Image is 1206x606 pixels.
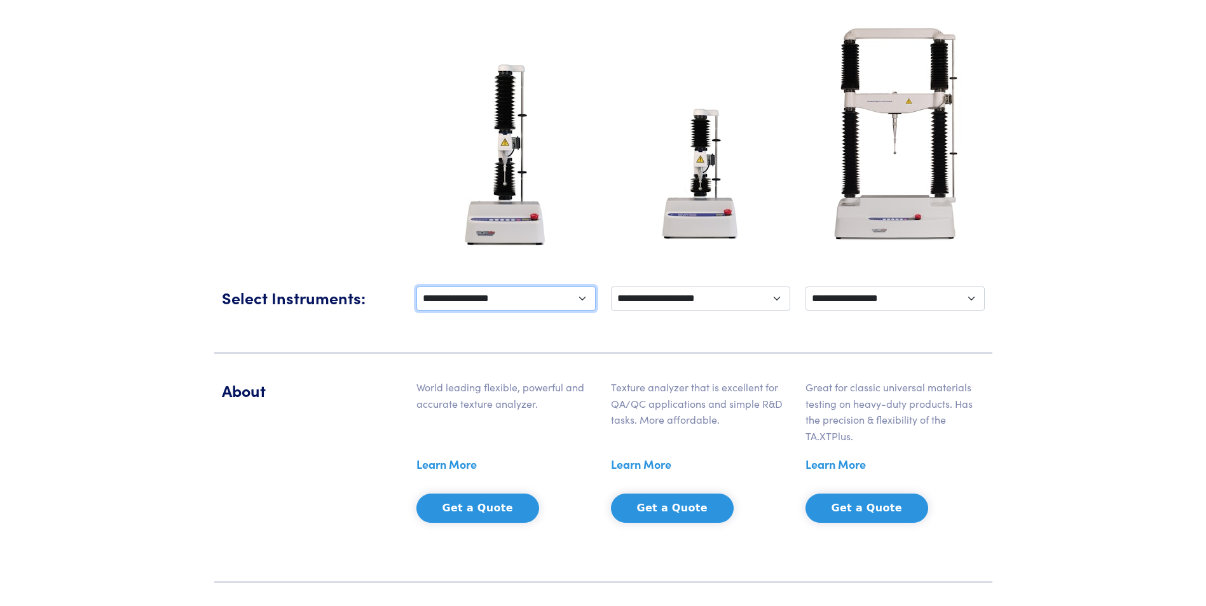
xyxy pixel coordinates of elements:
button: Get a Quote [805,494,928,523]
p: Great for classic universal materials testing on heavy-duty products. Has the precision & flexibi... [805,379,985,444]
a: Learn More [611,455,671,474]
h5: Select Instruments: [222,286,401,309]
button: Get a Quote [416,494,539,523]
button: Get a Quote [611,494,734,523]
a: Learn More [805,455,866,474]
img: ta-hd-analyzer.jpg [809,7,981,261]
img: ta-xt-plus-analyzer.jpg [446,55,565,261]
a: Learn More [416,455,477,474]
h5: About [222,379,401,401]
img: ta-xt-express-analyzer.jpg [646,86,755,261]
p: World leading flexible, powerful and accurate texture analyzer. [416,379,596,412]
p: Texture analyzer that is excellent for QA/QC applications and simple R&D tasks. More affordable. [611,379,790,428]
